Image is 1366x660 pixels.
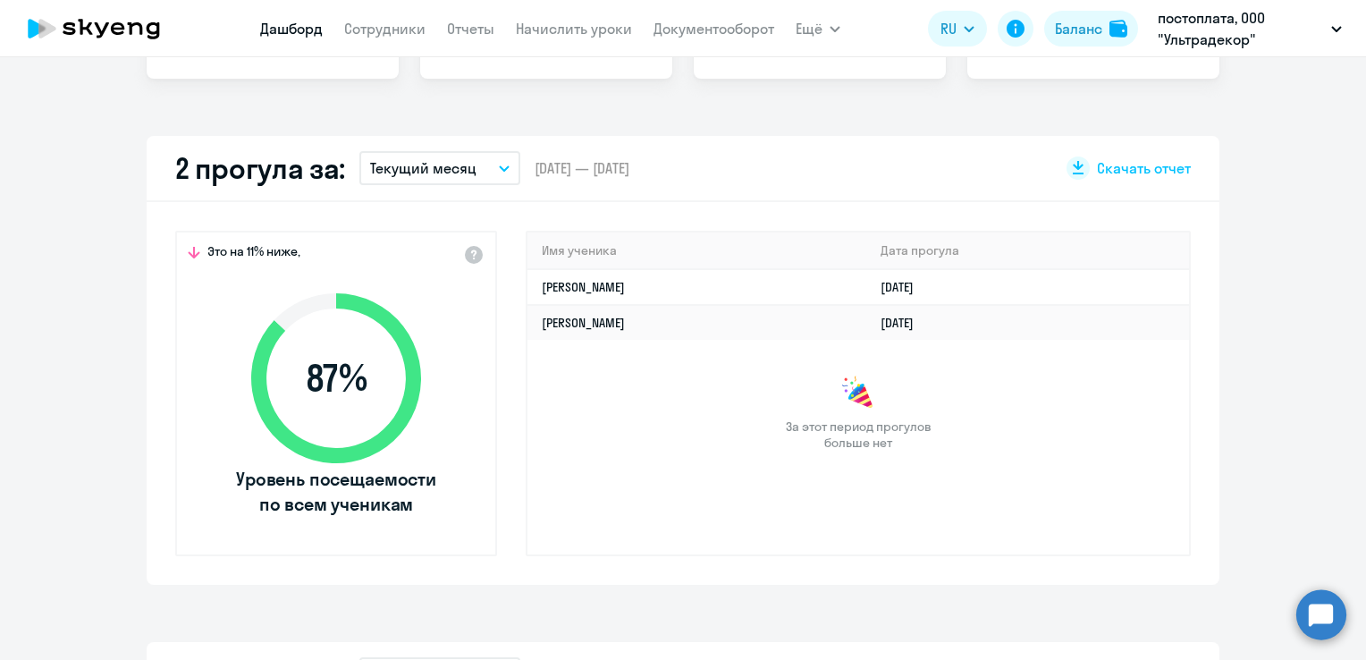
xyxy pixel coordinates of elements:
[344,20,426,38] a: Сотрудники
[260,20,323,38] a: Дашборд
[940,18,957,39] span: RU
[1055,18,1102,39] div: Баланс
[542,315,625,331] a: [PERSON_NAME]
[175,150,345,186] h2: 2 прогула за:
[359,151,520,185] button: Текущий месяц
[1097,158,1191,178] span: Скачать отчет
[370,157,476,179] p: Текущий месяц
[840,376,876,411] img: congrats
[207,243,300,265] span: Это на 11% ниже,
[866,233,1189,269] th: Дата прогула
[1109,20,1127,38] img: balance
[783,419,933,451] span: За этот период прогулов больше нет
[928,11,987,47] button: RU
[1158,7,1324,50] p: постоплата, ООО "Ультрадекор"
[881,315,928,331] a: [DATE]
[796,18,822,39] span: Ещё
[516,20,632,38] a: Начислить уроки
[447,20,494,38] a: Отчеты
[233,357,439,400] span: 87 %
[796,11,840,47] button: Ещё
[653,20,774,38] a: Документооборот
[542,279,625,295] a: [PERSON_NAME]
[881,279,928,295] a: [DATE]
[535,158,629,178] span: [DATE] — [DATE]
[527,233,866,269] th: Имя ученика
[233,467,439,517] span: Уровень посещаемости по всем ученикам
[1149,7,1351,50] button: постоплата, ООО "Ультрадекор"
[1044,11,1138,47] button: Балансbalance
